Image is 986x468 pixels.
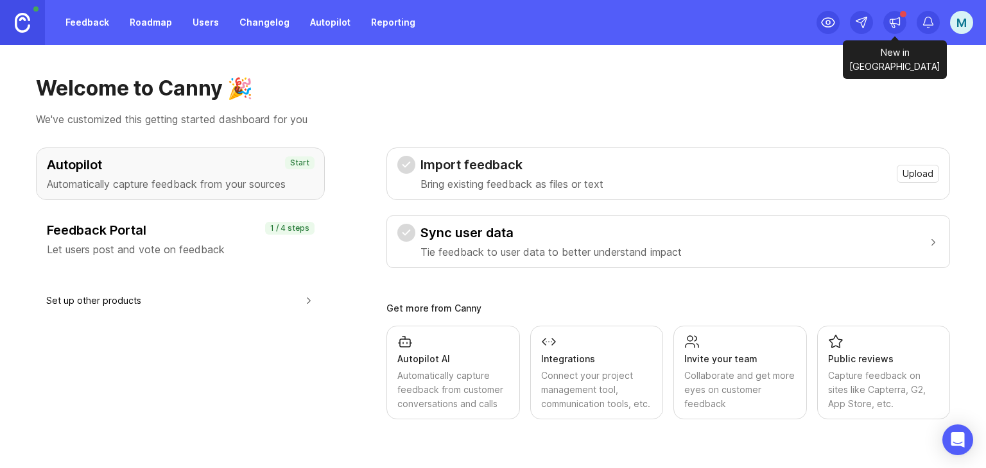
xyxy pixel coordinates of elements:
p: Automatically capture feedback from your sources [47,176,314,192]
p: Start [290,158,309,168]
h1: Welcome to Canny 🎉 [36,76,950,101]
div: Open Intercom Messenger [942,424,973,455]
button: Upload [897,165,939,183]
p: Bring existing feedback as files or text [420,176,603,192]
a: Invite your teamCollaborate and get more eyes on customer feedback [673,326,807,419]
button: Sync user dataTie feedback to user data to better understand impact [397,216,939,267]
div: Public reviews [828,352,940,366]
a: Reporting [363,11,423,34]
h3: Feedback Portal [47,221,314,239]
a: Feedback [58,11,117,34]
div: Collaborate and get more eyes on customer feedback [684,369,796,411]
h3: Autopilot [47,156,314,174]
a: Public reviewsCapture feedback on sites like Capterra, G2, App Store, etc. [817,326,951,419]
a: Autopilot [302,11,358,34]
div: Autopilot AI [397,352,509,366]
div: Automatically capture feedback from customer conversations and calls [397,369,509,411]
p: We've customized this getting started dashboard for you [36,112,950,127]
div: Connect your project management tool, communication tools, etc. [541,369,653,411]
a: Changelog [232,11,297,34]
button: Set up other products [46,286,315,315]
span: Upload [903,167,933,180]
p: Let users post and vote on feedback [47,242,314,257]
div: Get more from Canny [386,304,950,313]
button: AutopilotAutomatically capture feedback from your sourcesStart [36,147,325,200]
a: Roadmap [122,11,180,34]
h3: Import feedback [420,156,603,174]
button: Feedback PortalLet users post and vote on feedback1 / 4 steps [36,213,325,265]
div: New in [GEOGRAPHIC_DATA] [843,40,947,79]
div: Capture feedback on sites like Capterra, G2, App Store, etc. [828,369,940,411]
button: m [950,11,973,34]
h3: Sync user data [420,224,682,242]
a: IntegrationsConnect your project management tool, communication tools, etc. [530,326,664,419]
div: Integrations [541,352,653,366]
a: Autopilot AIAutomatically capture feedback from customer conversations and calls [386,326,520,419]
p: Tie feedback to user data to better understand impact [420,244,682,260]
p: 1 / 4 steps [270,223,309,233]
img: Canny Home [15,13,30,33]
a: Users [185,11,227,34]
div: Invite your team [684,352,796,366]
